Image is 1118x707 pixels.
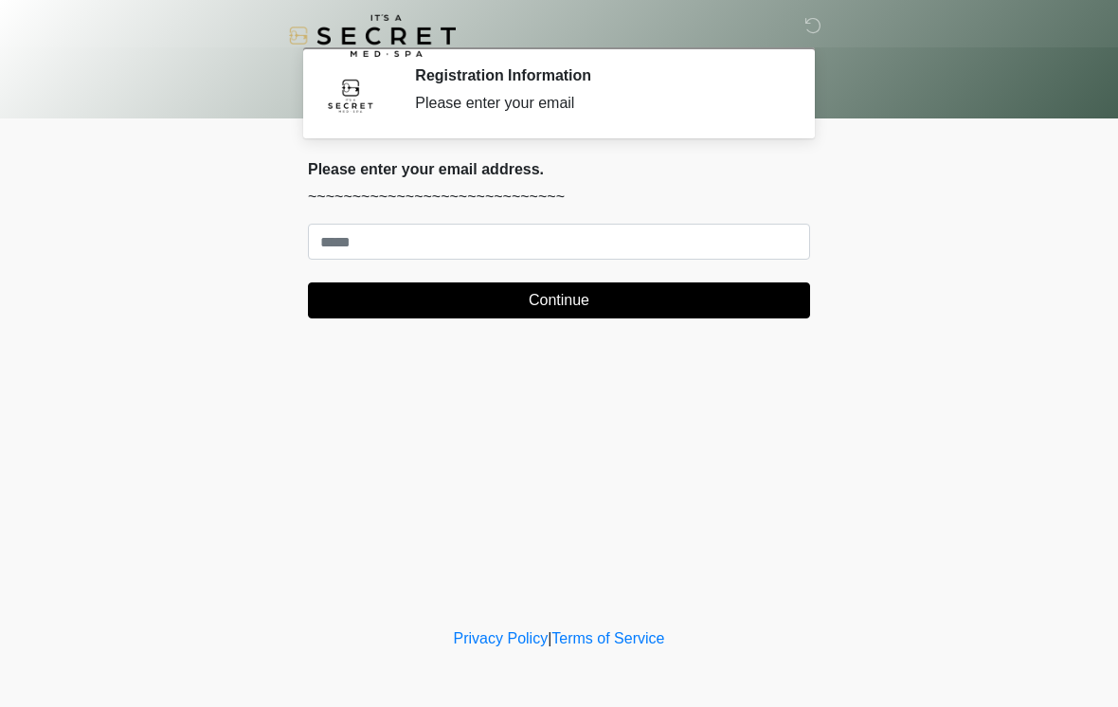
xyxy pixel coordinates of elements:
img: Agent Avatar [322,66,379,123]
p: ~~~~~~~~~~~~~~~~~~~~~~~~~~~~~ [308,186,810,208]
h2: Please enter your email address. [308,160,810,178]
button: Continue [308,282,810,318]
img: It's A Secret Med Spa Logo [289,14,456,57]
a: Privacy Policy [454,630,549,646]
div: Please enter your email [415,92,782,115]
h2: Registration Information [415,66,782,84]
a: | [548,630,551,646]
a: Terms of Service [551,630,664,646]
